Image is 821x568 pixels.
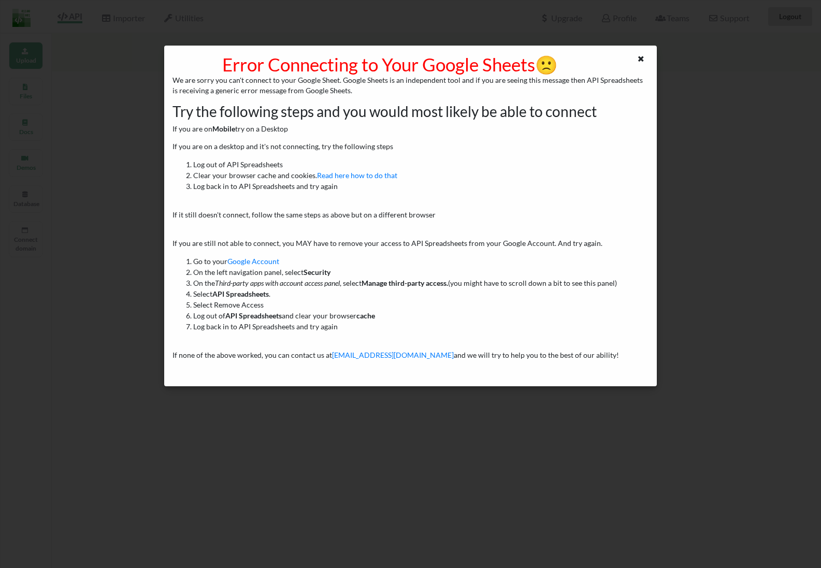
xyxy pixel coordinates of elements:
li: Clear your browser cache and cookies. [193,170,649,181]
li: On the , select (you might have to scroll down a bit to see this panel) [193,278,649,288]
li: Log out of API Spreadsheets [193,159,649,170]
i: Third-party apps with account access panel [215,279,340,287]
li: Log back in to API Spreadsheets and try again [193,181,649,192]
p: We are sorry you can't connect to your Google Sheet. Google Sheets is an independent tool and if ... [172,75,649,96]
h2: Try the following steps and you would most likely be able to connect [172,103,649,121]
a: Read here how to do that [317,171,397,180]
h1: Error Connecting to Your Google Sheets [172,53,608,75]
a: [EMAIL_ADDRESS][DOMAIN_NAME] [332,351,454,359]
p: If it still doesn't connect, follow the same steps as above but on a different browser [172,210,649,220]
b: API Spreadsheets [225,311,282,320]
p: If you are still not able to connect, you MAY have to remove your access to API Spreadsheets from... [172,238,649,249]
li: Go to your [193,256,649,267]
p: If you are on a desktop and it's not connecting, try the following steps [172,141,649,152]
b: Mobile [212,124,235,133]
b: API Spreadsheets [212,289,269,298]
span: sad-emoji [535,53,558,75]
li: Select Remove Access [193,299,649,310]
b: Security [304,268,330,276]
b: cache [356,311,375,320]
a: Google Account [227,257,279,266]
li: Select . [193,288,649,299]
p: If none of the above worked, you can contact us at and we will try to help you to the best of our... [172,350,649,360]
li: Log back in to API Spreadsheets and try again [193,321,649,332]
b: Manage third-party access. [362,279,448,287]
li: On the left navigation panel, select [193,267,649,278]
li: Log out of and clear your browser [193,310,649,321]
p: If you are on try on a Desktop [172,124,649,134]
